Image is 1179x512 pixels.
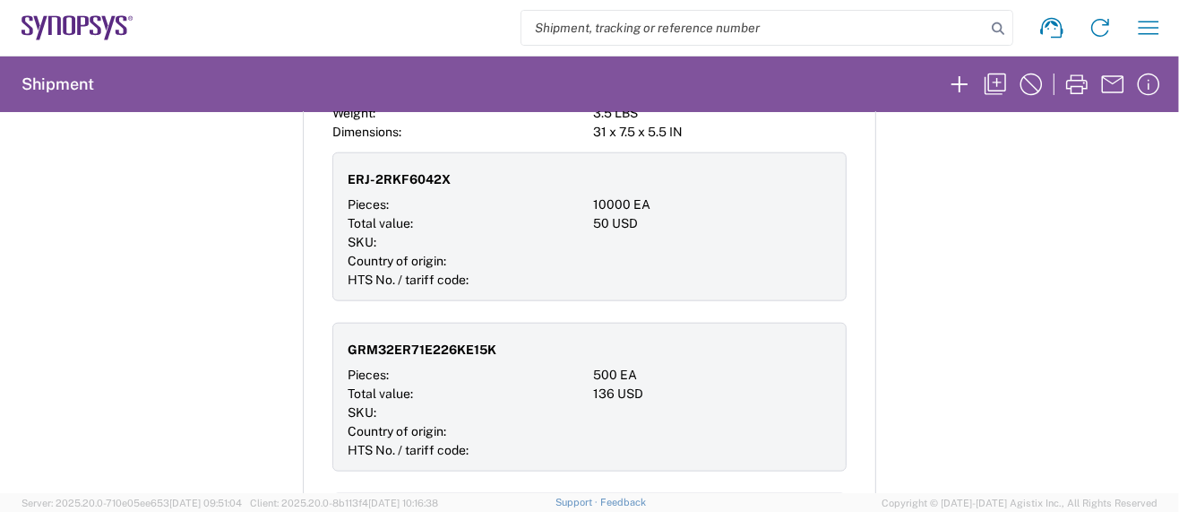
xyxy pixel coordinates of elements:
span: Server: 2025.20.0-710e05ee653 [22,498,242,508]
div: 10000 EA [593,195,831,214]
div: 500 EA [593,366,831,385]
span: Pieces: [348,368,389,382]
div: 136 USD [593,385,831,404]
span: SKU: [348,405,376,420]
span: SKU: [348,235,376,249]
span: ERJ-2RKF6042X [348,170,451,189]
span: Weight: [332,106,375,120]
span: Country of origin: [348,424,446,438]
span: Total value: [348,216,413,230]
div: 31 x 7.5 x 5.5 IN [593,123,847,142]
div: 50 USD [593,214,831,233]
span: HTS No. / tariff code: [348,273,469,287]
span: Dimensions: [332,125,401,139]
span: Total value: [348,386,413,401]
span: Pieces: [348,197,389,212]
span: GRM32ER71E226KE15K [348,341,496,360]
span: HTS No. / tariff code: [348,443,469,457]
span: Client: 2025.20.0-8b113f4 [250,498,438,508]
span: Country of origin: [348,254,446,268]
span: [DATE] 10:16:38 [368,498,438,508]
span: [DATE] 09:51:04 [169,498,242,508]
input: Shipment, tracking or reference number [521,11,985,45]
h2: Shipment [22,74,94,95]
a: Feedback [600,497,646,508]
span: Copyright © [DATE]-[DATE] Agistix Inc., All Rights Reserved [882,495,1157,511]
a: Support [555,497,600,508]
div: 3.5 LBS [593,104,847,123]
